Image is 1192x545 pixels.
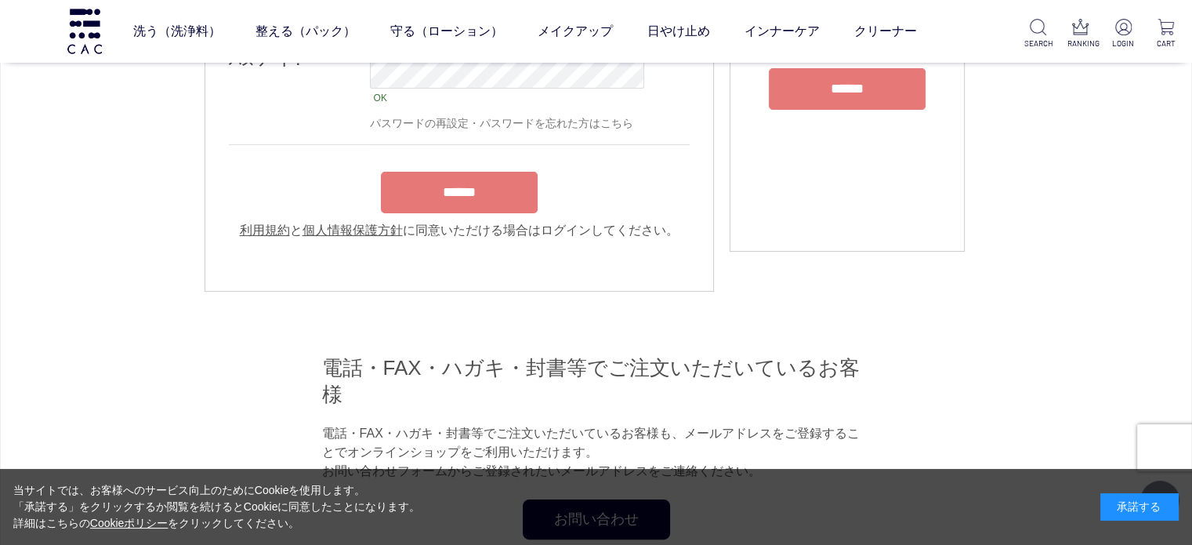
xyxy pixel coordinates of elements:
a: RANKING [1067,19,1095,49]
a: LOGIN [1110,19,1137,49]
a: 利用規約 [240,223,290,237]
a: 日やけ止め [647,9,710,53]
a: 整える（パック） [255,9,356,53]
a: 守る（ローション） [390,9,503,53]
p: LOGIN [1110,38,1137,49]
a: パスワードの再設定・パスワードを忘れた方はこちら [370,117,633,129]
a: SEARCH [1024,19,1052,49]
a: 個人情報保護方針 [303,223,403,237]
div: 当サイトでは、お客様へのサービス向上のためにCookieを使用します。 「承諾する」をクリックするか閲覧を続けるとCookieに同意したことになります。 詳細はこちらの をクリックしてください。 [13,482,421,532]
div: と に同意いただける場合はログインしてください。 [229,221,690,240]
p: SEARCH [1024,38,1052,49]
a: クリーナー [854,9,917,53]
div: OK [370,89,644,107]
div: 承諾する [1100,493,1179,521]
a: CART [1152,19,1179,49]
img: logo [65,9,104,53]
p: 電話・FAX・ハガキ・封書等でご注文いただいているお客様も、メールアドレスをご登録することでオンラインショップをご利用いただけます。 お問い合わせフォームからご登録されたいメールアドレスをご連絡... [322,424,871,481]
h2: 電話・FAX・ハガキ・封書等でご注文いただいているお客様 [322,354,871,409]
a: インナーケア [745,9,820,53]
a: メイクアップ [538,9,613,53]
a: Cookieポリシー [90,517,168,529]
a: 洗う（洗浄料） [133,9,221,53]
p: CART [1152,38,1179,49]
p: RANKING [1067,38,1095,49]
